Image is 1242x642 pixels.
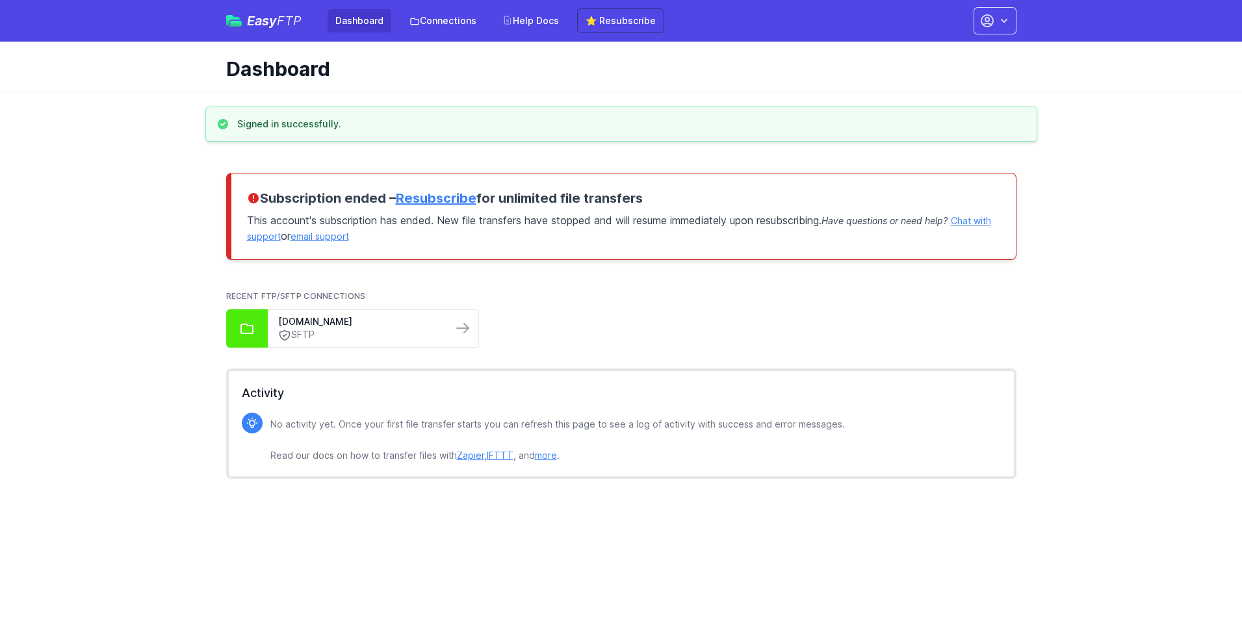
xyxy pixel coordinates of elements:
span: Easy [247,14,302,27]
h2: Activity [242,384,1001,402]
p: This account's subscription has ended. New file transfers have stopped and will resume immediatel... [247,207,1000,244]
span: Have questions or need help? [822,215,948,226]
a: more [535,450,557,461]
a: Zapier [457,450,484,461]
a: [DOMAIN_NAME] [278,315,442,328]
a: Connections [402,9,484,32]
a: IFTTT [487,450,513,461]
p: No activity yet. Once your first file transfer starts you can refresh this page to see a log of a... [270,417,845,463]
a: email support [291,231,349,242]
h3: Subscription ended – for unlimited file transfers [247,189,1000,207]
a: SFTP [278,328,442,342]
h1: Dashboard [226,57,1006,81]
h2: Recent FTP/SFTP Connections [226,291,1016,302]
a: Dashboard [328,9,391,32]
a: Help Docs [495,9,567,32]
img: easyftp_logo.png [226,15,242,27]
span: FTP [277,13,302,29]
a: Resubscribe [396,190,476,206]
a: ⭐ Resubscribe [577,8,664,33]
a: EasyFTP [226,14,302,27]
h3: Signed in successfully. [237,118,341,131]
